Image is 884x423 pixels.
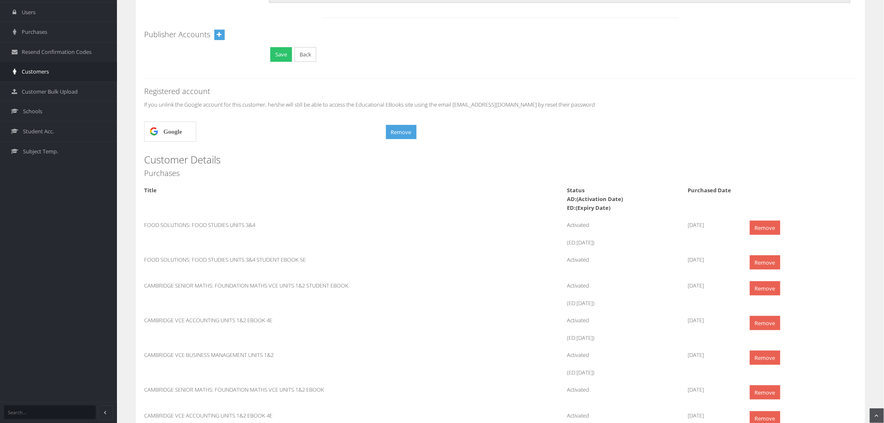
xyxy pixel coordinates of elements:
span: Users [22,8,36,16]
div: Activated (ED:[DATE]) [561,281,682,308]
span: Student Acc. [23,127,54,135]
button: Remove [386,125,417,140]
span: Schools [23,107,42,115]
div: [DATE] [682,385,742,394]
div: Activated (ED:[DATE]) [561,316,682,342]
div: Activated [561,255,682,273]
div: [DATE] [682,281,742,290]
div: CAMBRIDGE VCE ACCOUNTING UNITS 1&2 EBOOK 4E [138,316,440,325]
span: Subject Temp. [23,148,58,155]
div: CAMBRIDGE VCE BUSINESS MANAGEMENT UNITS 1&2 [138,351,440,359]
h4: Registered account [144,87,857,96]
a: Remove [750,316,780,331]
div: Activated (ED:[DATE]) [561,351,682,377]
div: CAMBRIDGE VCE ACCOUNTING UNITS 1&2 EBOOK 4E [138,411,440,420]
div: FOOD SOLUTIONS: FOOD STUDIES UNITS 3&4 [138,221,440,229]
div: Title [138,186,440,195]
div: [DATE] [682,411,742,420]
a: Back [295,47,316,62]
div: Status AD:(Activation Date) ED:(Expiry Date) [561,186,682,212]
span: Purchases [22,28,47,36]
span: Resend Confirmation Codes [22,48,91,56]
div: Purchased Date [682,186,742,195]
p: If you unlink the Google account for this customer, he/she will still be able to access the Educa... [144,100,857,109]
h3: Customer Details [144,154,857,165]
div: CAMBRIDGE SENIOR MATHS: FOUNDATION MATHS VCE UNITS 1&2 STUDENT EBOOK [138,281,440,290]
a: Remove [750,255,780,270]
span: Customer Bulk Upload [22,88,78,96]
a: Remove [750,281,780,296]
span: Customers [22,68,49,76]
button: Save [270,47,292,62]
span: Google [163,122,182,142]
h4: Publisher Accounts [144,31,210,39]
input: Search... [4,405,96,419]
h4: Purchases [144,169,857,178]
a: Remove [750,221,780,235]
div: [DATE] [682,255,742,264]
div: [DATE] [682,221,742,229]
div: Activated [561,385,682,403]
div: FOOD SOLUTIONS: FOOD STUDIES UNITS 3&4 STUDENT EBOOK 5E [138,255,440,264]
div: [DATE] [682,351,742,359]
div: CAMBRIDGE SENIOR MATHS: FOUNDATION MATHS VCE UNITS 1&2 EBOOK [138,385,440,394]
a: Remove [750,385,780,400]
div: Activated (ED:[DATE]) [561,221,682,247]
a: Remove [750,351,780,365]
div: [DATE] [682,316,742,325]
